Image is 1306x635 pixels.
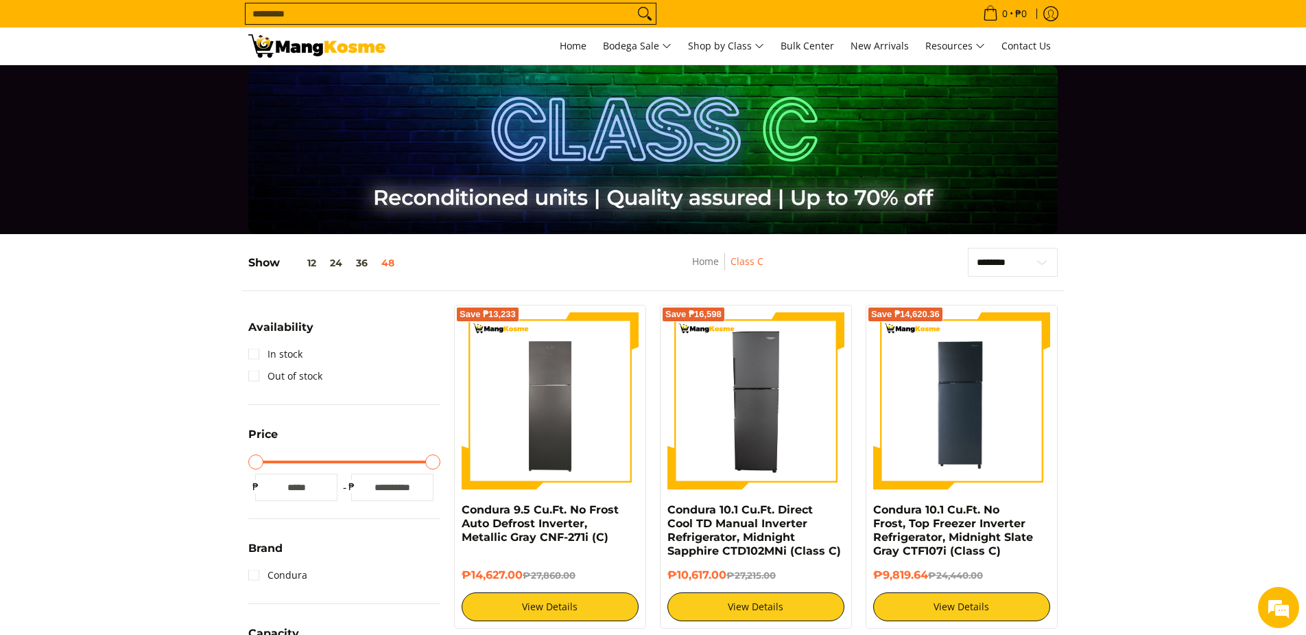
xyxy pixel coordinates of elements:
span: Save ₱16,598 [665,310,722,319]
del: ₱27,215.00 [726,570,776,581]
div: Minimize live chat window [225,7,258,40]
textarea: Type your message and hit 'Enter' [7,375,261,423]
span: ₱ [344,480,358,494]
span: Home [560,39,586,52]
a: View Details [462,592,639,621]
span: Save ₱13,233 [460,310,516,319]
h6: ₱10,617.00 [667,568,844,582]
span: • [979,6,1031,21]
button: 48 [375,257,401,268]
img: Condura 10.1 Cu.Ft. No Frost, Top Freezer Inverter Refrigerator, Midnight Slate Gray CTF107i (Cla... [873,312,1050,489]
h6: ₱14,627.00 [462,568,639,582]
button: Search [634,3,656,24]
del: ₱24,440.00 [928,570,983,581]
h6: ₱9,819.64 [873,568,1050,582]
nav: Main Menu [399,27,1058,65]
a: Condura [248,564,307,586]
h5: Show [248,256,401,270]
a: Bulk Center [774,27,841,65]
div: Chat with us now [71,77,230,95]
span: Bodega Sale [603,38,672,55]
button: 12 [280,257,323,268]
span: Resources [925,38,985,55]
a: Home [692,255,719,268]
span: Bulk Center [781,39,834,52]
span: ₱ [248,480,262,494]
a: Condura 10.1 Cu.Ft. No Frost, Top Freezer Inverter Refrigerator, Midnight Slate Gray CTF107i (Cla... [873,503,1033,557]
a: Out of stock [248,365,322,387]
span: Availability [248,322,313,333]
button: 36 [349,257,375,268]
img: Class C Home &amp; Business Appliances: Up to 70% Off l Mang Kosme [248,34,385,58]
span: Save ₱14,620.36 [871,310,940,319]
span: Shop by Class [688,38,764,55]
button: 24 [323,257,349,268]
summary: Open [248,543,283,564]
a: Condura 9.5 Cu.Ft. No Frost Auto Defrost Inverter, Metallic Gray CNF-271i (C) [462,503,619,544]
a: Resources [918,27,992,65]
a: Home [553,27,593,65]
span: ₱0 [1013,9,1029,19]
span: Contact Us [1001,39,1051,52]
a: Condura 10.1 Cu.Ft. Direct Cool TD Manual Inverter Refrigerator, Midnight Sapphire CTD102MNi (Cla... [667,503,841,557]
a: In stock [248,343,302,365]
a: New Arrivals [844,27,916,65]
a: View Details [873,592,1050,621]
span: We're online! [80,173,189,312]
span: Price [248,429,278,440]
del: ₱27,860.00 [523,570,575,581]
a: View Details [667,592,844,621]
span: 0 [1000,9,1010,19]
img: Condura 10.1 Cu.Ft. Direct Cool TD Manual Inverter Refrigerator, Midnight Sapphire CTD102MNi (Cla... [667,312,844,489]
span: Brand [248,543,283,554]
summary: Open [248,322,313,343]
nav: Breadcrumbs [610,253,844,284]
a: Class C [731,255,763,268]
span: New Arrivals [851,39,909,52]
a: Contact Us [995,27,1058,65]
img: Condura 9.5 Cu.Ft. No Frost Auto Defrost Inverter, Metallic Gray CNF-271i (C) [462,312,639,489]
summary: Open [248,429,278,450]
a: Shop by Class [681,27,771,65]
a: Bodega Sale [596,27,678,65]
